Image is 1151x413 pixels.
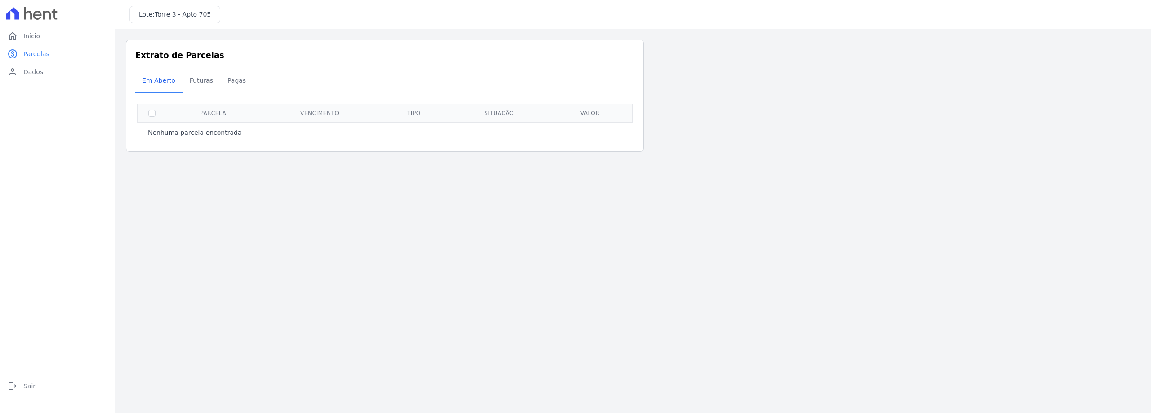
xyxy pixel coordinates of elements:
[148,128,241,137] p: Nenhuma parcela encontrada
[7,49,18,59] i: paid
[23,31,40,40] span: Início
[220,70,253,93] a: Pagas
[139,10,211,19] h3: Lote:
[260,104,379,122] th: Vencimento
[449,104,550,122] th: Situação
[23,67,43,76] span: Dados
[137,71,181,89] span: Em Aberto
[4,377,112,395] a: logoutSair
[7,67,18,77] i: person
[183,70,220,93] a: Futuras
[379,104,449,122] th: Tipo
[23,49,49,58] span: Parcelas
[166,104,260,122] th: Parcela
[550,104,630,122] th: Valor
[184,71,219,89] span: Futuras
[7,31,18,41] i: home
[135,49,634,61] h3: Extrato de Parcelas
[7,381,18,391] i: logout
[4,45,112,63] a: paidParcelas
[23,382,36,391] span: Sair
[4,27,112,45] a: homeInício
[4,63,112,81] a: personDados
[135,70,183,93] a: Em Aberto
[155,11,211,18] span: Torre 3 - Apto 705
[222,71,251,89] span: Pagas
